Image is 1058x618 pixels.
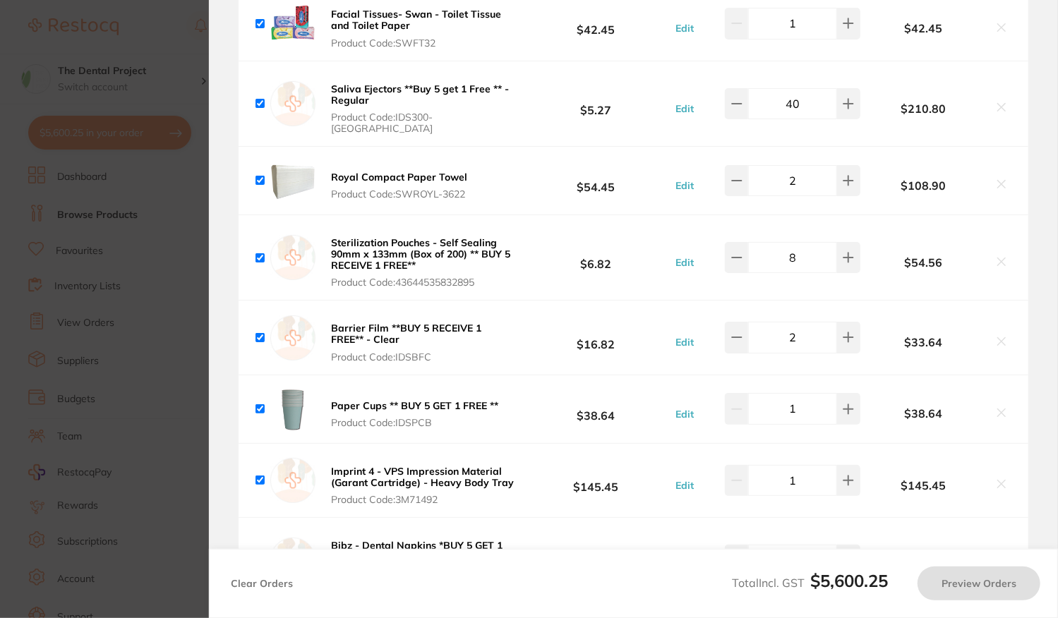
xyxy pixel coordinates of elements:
[520,90,671,116] b: $5.27
[331,277,516,288] span: Product Code: 43644535832895
[327,83,520,135] button: Saliva Ejectors **Buy 5 get 1 Free ** - Regular Product Code:IDS300-[GEOGRAPHIC_DATA]
[331,494,516,505] span: Product Code: 3M71492
[671,22,698,35] button: Edit
[327,8,520,49] button: Facial Tissues- Swan - Toilet Tissue and Toilet Paper Product Code:SWFT32
[327,236,520,289] button: Sterilization Pouches - Self Sealing 90mm x 133mm (Box of 200) ** BUY 5 RECEIVE 1 FREE** Product ...
[270,1,315,46] img: NGtzcTVmcw
[331,539,510,574] b: Bibz - Dental Napkins *BUY 5 GET 1 FREE OF THE SAME**PRICE DROP** - 2 Ply - Large, Lavender
[671,256,698,269] button: Edit
[331,236,510,272] b: Sterilization Pouches - Self Sealing 90mm x 133mm (Box of 200) ** BUY 5 RECEIVE 1 FREE**
[331,417,498,428] span: Product Code: IDSPCB
[860,22,986,35] b: $42.45
[327,399,503,429] button: Paper Cups ** BUY 5 GET 1 FREE ** Product Code:IDSPCB
[327,465,520,506] button: Imprint 4 - VPS Impression Material (Garant Cartridge) - Heavy Body Tray Product Code:3M71492
[270,81,315,126] img: empty.jpg
[327,322,520,363] button: Barrier Film **BUY 5 RECEIVE 1 FREE** - Clear Product Code:IDSBFC
[270,315,315,360] img: empty.jpg
[331,351,516,363] span: Product Code: IDSBFC
[227,566,297,600] button: Clear Orders
[671,336,698,349] button: Edit
[270,387,315,432] img: bmM3MHp4OA
[331,465,514,489] b: Imprint 4 - VPS Impression Material (Garant Cartridge) - Heavy Body Tray
[520,325,671,351] b: $16.82
[671,408,698,420] button: Edit
[810,570,888,591] b: $5,600.25
[331,322,481,346] b: Barrier Film **BUY 5 RECEIVE 1 FREE** - Clear
[331,111,516,134] span: Product Code: IDS300-[GEOGRAPHIC_DATA]
[331,171,467,183] b: Royal Compact Paper Towel
[270,235,315,280] img: empty.jpg
[520,245,671,271] b: $6.82
[327,539,520,591] button: Bibz - Dental Napkins *BUY 5 GET 1 FREE OF THE SAME**PRICE DROP** - 2 Ply - Large, Lavender Produ...
[270,538,315,583] img: empty.jpg
[860,336,986,349] b: $33.64
[520,467,671,493] b: $145.45
[860,479,986,492] b: $145.45
[327,171,471,200] button: Royal Compact Paper Towel Product Code:SWROYL-3622
[732,576,888,590] span: Total Incl. GST
[270,158,315,203] img: OG5iYXg3NA
[860,407,986,420] b: $38.64
[331,37,516,49] span: Product Code: SWFT32
[671,479,698,492] button: Edit
[520,11,671,37] b: $42.45
[331,8,501,32] b: Facial Tissues- Swan - Toilet Tissue and Toilet Paper
[918,566,1040,600] button: Preview Orders
[520,396,671,422] b: $38.64
[331,83,509,107] b: Saliva Ejectors **Buy 5 get 1 Free ** - Regular
[671,179,698,192] button: Edit
[520,168,671,194] b: $54.45
[860,179,986,192] b: $108.90
[270,458,315,503] img: empty.jpg
[331,188,467,200] span: Product Code: SWROYL-3622
[331,399,498,412] b: Paper Cups ** BUY 5 GET 1 FREE **
[520,547,671,574] b: $31.36
[860,256,986,269] b: $54.56
[671,102,698,115] button: Edit
[860,102,986,115] b: $210.80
